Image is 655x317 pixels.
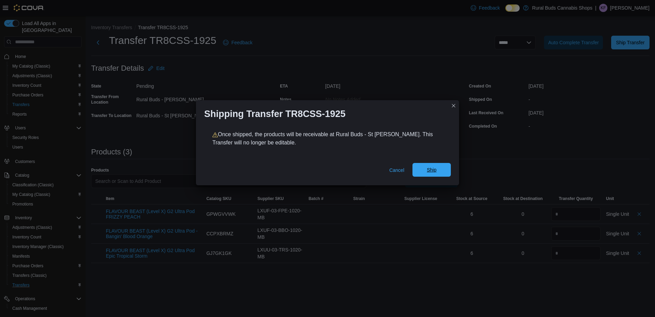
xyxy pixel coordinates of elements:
button: Cancel [386,163,407,177]
span: Cancel [389,167,404,174]
button: Closes this modal window [449,102,458,110]
p: Once shipped, the products will be receivable at Rural Buds - St [PERSON_NAME]. This Transfer wil... [212,130,443,147]
span: Ship [427,166,436,173]
button: Ship [412,163,451,177]
h1: Shipping Transfer TR8CSS-1925 [204,108,346,119]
